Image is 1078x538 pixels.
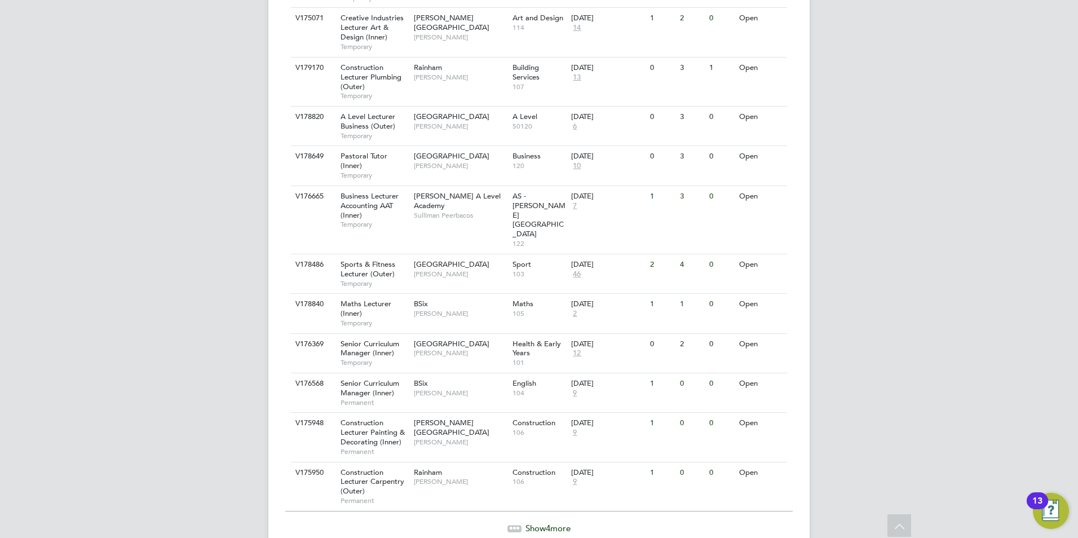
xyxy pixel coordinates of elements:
span: Permanent [341,447,408,456]
span: Temporary [341,42,408,51]
span: Construction [513,468,555,477]
span: Health & Early Years [513,339,561,358]
div: 0 [706,462,736,483]
span: [GEOGRAPHIC_DATA] [414,112,489,121]
div: V179170 [293,58,332,78]
span: [PERSON_NAME] [414,73,507,82]
span: 13 [571,73,582,82]
span: [PERSON_NAME] A Level Academy [414,191,501,210]
div: V175948 [293,413,332,434]
span: [PERSON_NAME] [414,477,507,486]
span: 14 [571,23,582,33]
button: Open Resource Center, 13 new notifications [1033,493,1069,529]
div: [DATE] [571,152,644,161]
div: 3 [677,146,706,167]
span: 106 [513,428,566,437]
div: [DATE] [571,63,644,73]
div: V176369 [293,334,332,355]
div: 1 [647,373,677,394]
span: Temporary [341,319,408,328]
div: 0 [706,294,736,315]
span: Temporary [341,171,408,180]
div: [DATE] [571,418,644,428]
div: 0 [706,8,736,29]
span: 50120 [513,122,566,131]
div: 0 [706,373,736,394]
div: Open [736,413,785,434]
span: [GEOGRAPHIC_DATA] [414,259,489,269]
span: [PERSON_NAME] [414,270,507,279]
div: 1 [647,186,677,207]
div: 2 [677,334,706,355]
span: [PERSON_NAME] [414,389,507,398]
div: 1 [677,294,706,315]
div: [DATE] [571,339,644,349]
span: [PERSON_NAME][GEOGRAPHIC_DATA] [414,13,489,32]
span: [GEOGRAPHIC_DATA] [414,151,489,161]
div: Open [736,462,785,483]
span: Business [513,151,541,161]
span: BSix [414,378,428,388]
div: 0 [647,146,677,167]
div: 0 [706,146,736,167]
span: 7 [571,201,578,211]
span: 120 [513,161,566,170]
div: V178649 [293,146,332,167]
span: 2 [571,309,578,319]
div: 0 [706,254,736,275]
div: Open [736,294,785,315]
div: 0 [647,58,677,78]
span: 107 [513,82,566,91]
span: 114 [513,23,566,32]
span: [PERSON_NAME] [414,309,507,318]
div: V175950 [293,462,332,483]
div: 1 [647,8,677,29]
span: Creative Industries Lecturer Art & Design (Inner) [341,13,404,42]
div: 1 [647,294,677,315]
span: 46 [571,270,582,279]
div: V178486 [293,254,332,275]
span: Sports & Fitness Lecturer (Outer) [341,259,395,279]
div: Open [736,8,785,29]
div: 1 [647,413,677,434]
div: Open [736,58,785,78]
div: [DATE] [571,260,644,270]
span: Construction Lecturer Plumbing (Outer) [341,63,401,91]
span: A Level [513,112,537,121]
span: Sulliman Peerbacos [414,211,507,220]
span: 9 [571,428,578,438]
span: Construction Lecturer Painting & Decorating (Inner) [341,418,405,447]
span: Pastoral Tutor (Inner) [341,151,387,170]
div: 0 [706,334,736,355]
span: Art and Design [513,13,563,23]
div: [DATE] [571,112,644,122]
span: Temporary [341,220,408,229]
span: 104 [513,389,566,398]
span: AS - [PERSON_NAME][GEOGRAPHIC_DATA] [513,191,565,239]
span: [PERSON_NAME] [414,33,507,42]
span: Temporary [341,358,408,367]
div: 3 [677,107,706,127]
div: Open [736,334,785,355]
span: Temporary [341,131,408,140]
span: Maths Lecturer (Inner) [341,299,391,318]
span: Senior Curriculum Manager (Inner) [341,378,399,398]
span: [PERSON_NAME] [414,438,507,447]
span: English [513,378,536,388]
span: [PERSON_NAME] [414,161,507,170]
span: Sport [513,259,531,269]
span: BSix [414,299,428,308]
span: 12 [571,349,582,358]
div: 0 [677,462,706,483]
div: V178820 [293,107,332,127]
span: Permanent [341,398,408,407]
div: [DATE] [571,468,644,478]
span: [PERSON_NAME][GEOGRAPHIC_DATA] [414,418,489,437]
div: 1 [647,462,677,483]
div: V175071 [293,8,332,29]
span: Business Lecturer Accounting AAT (Inner) [341,191,399,220]
div: Open [736,373,785,394]
span: Rainham [414,63,442,72]
span: 103 [513,270,566,279]
span: Construction [513,418,555,427]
